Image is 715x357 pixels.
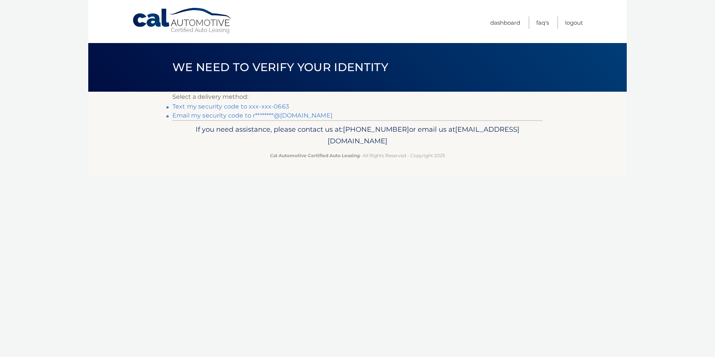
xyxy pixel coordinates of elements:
[172,103,289,110] a: Text my security code to xxx-xxx-0663
[536,16,549,29] a: FAQ's
[172,60,388,74] span: We need to verify your identity
[172,112,332,119] a: Email my security code to r********@[DOMAIN_NAME]
[132,7,233,34] a: Cal Automotive
[490,16,520,29] a: Dashboard
[565,16,583,29] a: Logout
[177,123,538,147] p: If you need assistance, please contact us at: or email us at
[270,153,360,158] strong: Cal Automotive Certified Auto Leasing
[172,92,543,102] p: Select a delivery method:
[177,152,538,159] p: - All Rights Reserved - Copyright 2025
[343,125,409,134] span: [PHONE_NUMBER]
